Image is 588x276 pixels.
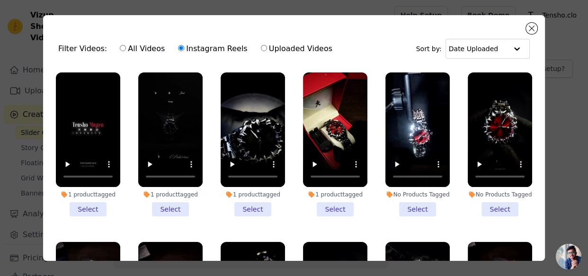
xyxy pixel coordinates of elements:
div: 1 product tagged [221,191,285,198]
div: Sort by: [416,39,530,59]
div: Filter Videos: [58,38,338,60]
div: 1 product tagged [138,191,203,198]
div: 1 product tagged [303,191,367,198]
label: All Videos [119,43,165,55]
label: Uploaded Videos [260,43,333,55]
div: 1 product tagged [56,191,120,198]
a: Open chat [556,244,581,269]
div: No Products Tagged [385,191,450,198]
label: Instagram Reels [178,43,248,55]
button: Close modal [526,23,537,34]
div: No Products Tagged [468,191,532,198]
